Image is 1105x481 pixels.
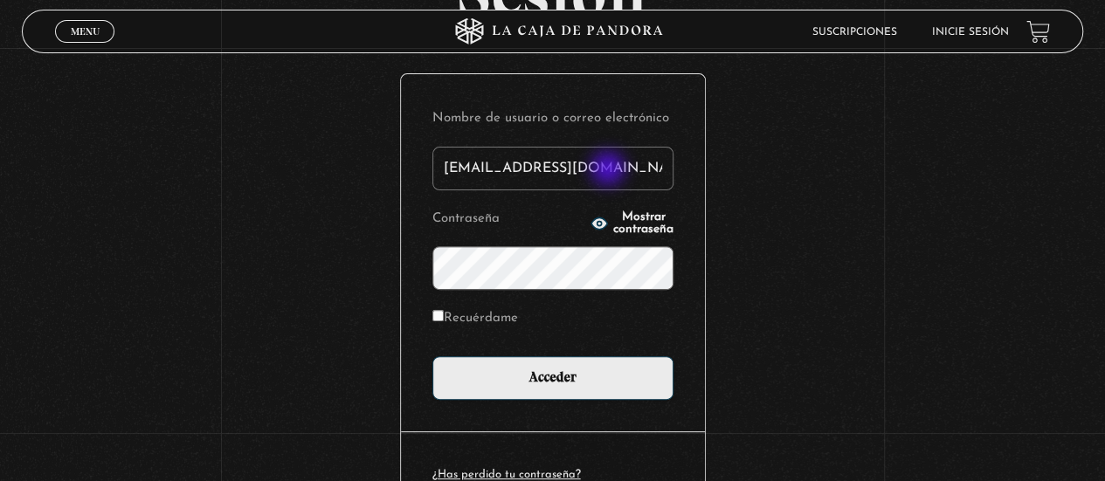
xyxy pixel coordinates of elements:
label: Recuérdame [432,306,518,333]
button: Mostrar contraseña [590,211,673,236]
input: Acceder [432,356,673,400]
span: Mostrar contraseña [613,211,673,236]
a: View your shopping cart [1026,20,1050,44]
label: Contraseña [432,206,586,233]
a: Inicie sesión [932,27,1009,38]
span: Cerrar [65,41,106,53]
a: Suscripciones [812,27,897,38]
input: Recuérdame [432,310,444,321]
label: Nombre de usuario o correo electrónico [432,106,673,133]
span: Menu [71,26,100,37]
a: ¿Has perdido tu contraseña? [432,469,581,480]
